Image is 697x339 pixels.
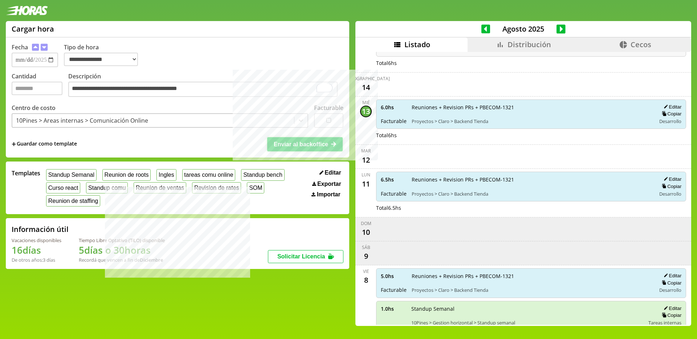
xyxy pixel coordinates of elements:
[360,154,372,166] div: 12
[12,24,54,34] h1: Cargar hora
[381,273,407,279] span: 5.0 hs
[659,287,681,293] span: Desarrollo
[376,204,686,211] div: Total 6.5 hs
[360,106,372,117] div: 13
[360,82,372,93] div: 14
[102,169,151,180] button: Reunion de roots
[490,24,557,34] span: Agosto 2025
[12,72,68,99] label: Cantidad
[12,224,69,234] h2: Información útil
[360,250,372,262] div: 9
[360,274,372,286] div: 8
[86,182,128,193] button: Standup comu
[381,286,407,293] span: Facturable
[241,169,284,180] button: Standup bench
[376,132,686,139] div: Total 6 hs
[274,141,328,147] span: Enviar al backoffice
[12,257,61,263] div: De otros años: 3 días
[360,226,372,238] div: 10
[376,60,686,66] div: Total 6 hs
[659,118,681,124] span: Desarrollo
[381,305,406,312] span: 1.0 hs
[361,220,371,226] div: dom
[156,169,176,180] button: Ingles
[12,82,62,95] input: Cantidad
[247,182,264,193] button: SOM
[317,169,343,176] button: Editar
[412,104,651,111] span: Reuniones + Revision PRs + PBECOM-1321
[362,99,370,106] div: mié
[46,169,97,180] button: Standup Semanal
[12,140,16,148] span: +
[362,244,370,250] div: sáb
[363,268,369,274] div: vie
[6,6,48,15] img: logotipo
[325,169,341,176] span: Editar
[412,176,651,183] span: Reuniones + Revision PRs + PBECOM-1321
[661,305,681,311] button: Editar
[12,244,61,257] h1: 16 días
[46,182,80,193] button: Curso react
[648,319,681,326] span: Tareas internas
[310,180,343,188] button: Exportar
[68,72,343,99] label: Descripción
[12,237,61,244] div: Vacaciones disponibles
[79,244,165,257] h1: 5 días o 30 horas
[660,111,681,117] button: Copiar
[360,178,372,189] div: 11
[317,181,341,187] span: Exportar
[64,43,144,67] label: Tipo de hora
[361,148,371,154] div: mar
[412,287,651,293] span: Proyectos > Claro > Backend Tienda
[317,191,341,198] span: Importar
[381,176,407,183] span: 6.5 hs
[12,140,77,148] span: +Guardar como template
[412,273,651,279] span: Reuniones + Revision PRs + PBECOM-1321
[381,190,407,197] span: Facturable
[412,191,651,197] span: Proyectos > Claro > Backend Tienda
[134,182,186,193] button: Reunion de ventas
[362,172,370,178] div: lun
[404,40,430,49] span: Listado
[631,40,651,49] span: Cecos
[660,280,681,286] button: Copiar
[46,195,100,207] button: Reunion de staffing
[192,182,241,193] button: Revision de rates
[64,53,138,66] select: Tipo de hora
[182,169,236,180] button: tareas comu online
[412,118,651,124] span: Proyectos > Claro > Backend Tienda
[342,75,390,82] div: [DEMOGRAPHIC_DATA]
[12,169,40,177] span: Templates
[314,104,343,112] label: Facturable
[277,253,325,260] span: Solicitar Licencia
[140,257,163,263] b: Diciembre
[659,191,681,197] span: Desarrollo
[661,273,681,279] button: Editar
[411,319,643,326] span: 10Pines > Gestion horizontal > Standup semanal
[381,118,407,124] span: Facturable
[660,183,681,189] button: Copiar
[268,250,343,263] button: Solicitar Licencia
[661,104,681,110] button: Editar
[508,40,551,49] span: Distribución
[12,104,56,112] label: Centro de costo
[411,305,643,312] span: Standup Semanal
[381,104,407,111] span: 6.0 hs
[661,176,681,182] button: Editar
[355,52,691,325] div: scrollable content
[660,312,681,318] button: Copiar
[79,237,165,244] div: Tiempo Libre Optativo (TiLO) disponible
[79,257,165,263] div: Recordá que vencen a fin de
[267,137,343,151] button: Enviar al backoffice
[16,117,148,124] div: 10Pines > Areas internas > Comunicación Online
[68,82,338,97] textarea: To enrich screen reader interactions, please activate Accessibility in Grammarly extension settings
[12,43,28,51] label: Fecha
